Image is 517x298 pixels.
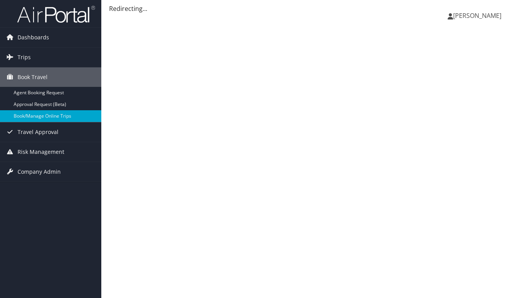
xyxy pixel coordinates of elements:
[18,142,64,162] span: Risk Management
[18,48,31,67] span: Trips
[448,4,509,27] a: [PERSON_NAME]
[18,28,49,47] span: Dashboards
[109,4,509,13] div: Redirecting...
[17,5,95,23] img: airportal-logo.png
[453,11,501,20] span: [PERSON_NAME]
[18,122,58,142] span: Travel Approval
[18,67,48,87] span: Book Travel
[18,162,61,182] span: Company Admin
